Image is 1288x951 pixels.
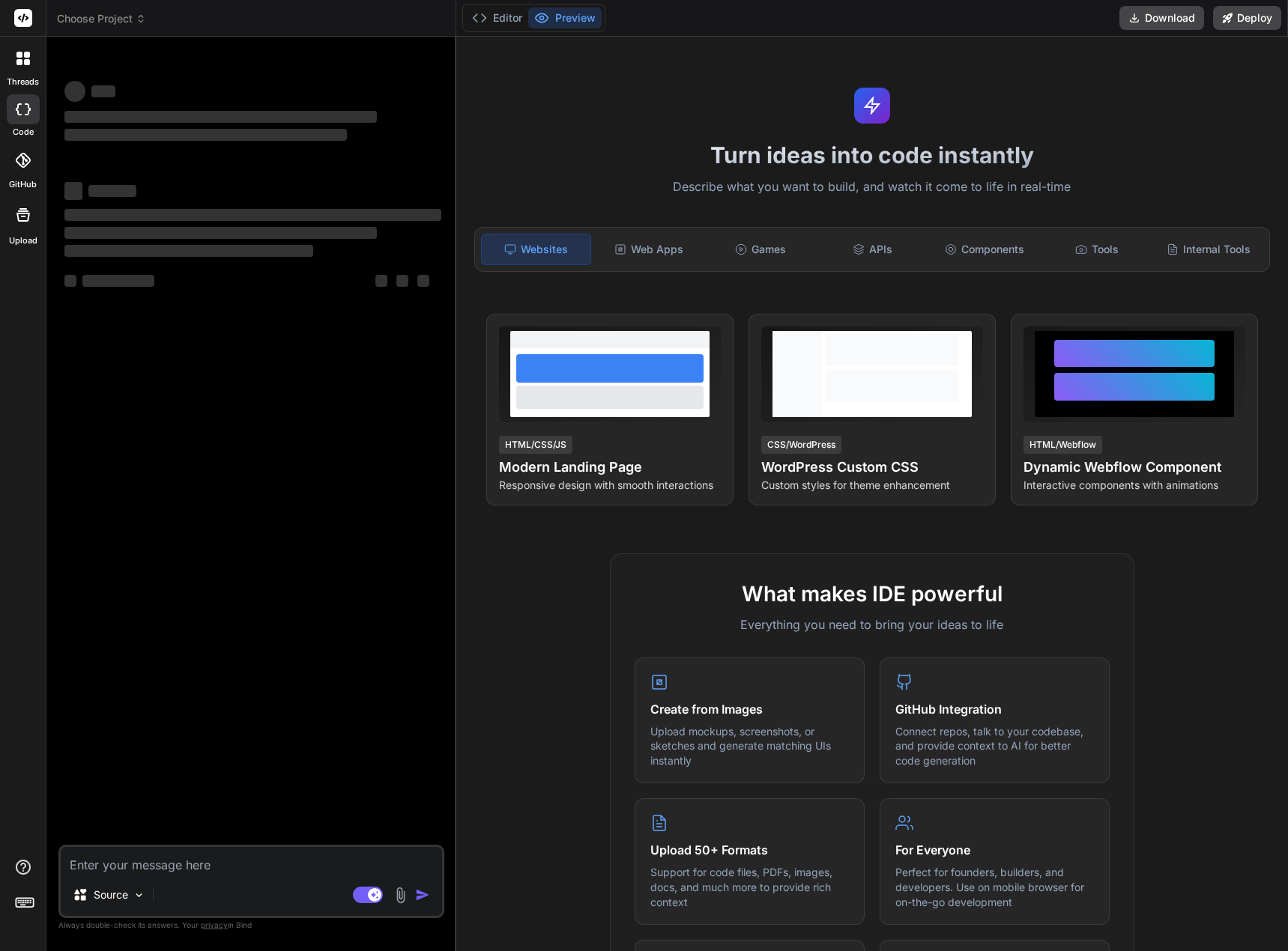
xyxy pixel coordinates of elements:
div: Web Apps [594,234,703,265]
div: HTML/Webflow [1024,436,1102,454]
span: Choose Project [57,11,146,26]
p: Support for code files, PDFs, images, docs, and much more to provide rich context [650,865,849,909]
h4: For Everyone [895,841,1094,859]
p: Everything you need to bring your ideas to life [635,616,1110,634]
span: ‌ [64,182,82,200]
p: Interactive components with animations [1024,478,1245,493]
label: code [13,126,34,139]
span: ‌ [91,85,115,97]
div: APIs [818,234,927,265]
div: Games [707,234,815,265]
span: ‌ [64,245,313,257]
h4: Dynamic Webflow Component [1024,457,1245,478]
button: Deploy [1213,6,1281,30]
button: Editor [466,7,528,28]
h4: Upload 50+ Formats [650,841,849,859]
span: ‌ [375,275,387,287]
span: ‌ [396,275,408,287]
label: threads [7,76,39,88]
span: ‌ [88,185,136,197]
h4: Create from Images [650,700,849,718]
span: ‌ [64,227,377,239]
p: Responsive design with smooth interactions [499,478,721,493]
p: Source [94,887,128,902]
label: GitHub [9,178,37,191]
span: ‌ [64,111,377,123]
div: CSS/WordPress [761,436,841,454]
div: Websites [481,234,591,265]
h1: Turn ideas into code instantly [465,142,1279,168]
button: Preview [528,7,602,28]
span: ‌ [64,209,441,221]
p: Always double-check its answers. Your in Bind [58,918,444,932]
p: Perfect for founders, builders, and developers. Use on mobile browser for on-the-go development [895,865,1094,909]
h4: WordPress Custom CSS [761,457,983,478]
span: ‌ [64,129,347,141]
button: Download [1119,6,1204,30]
div: Internal Tools [1155,234,1263,265]
span: ‌ [64,81,85,102]
span: ‌ [64,275,76,287]
img: Pick Models [133,889,145,902]
span: privacy [201,920,228,929]
p: Upload mockups, screenshots, or sketches and generate matching UIs instantly [650,724,849,768]
div: Components [931,234,1039,265]
div: Tools [1042,234,1151,265]
h2: What makes IDE powerful [635,578,1110,610]
span: ‌ [417,275,429,287]
div: HTML/CSS/JS [499,436,572,454]
img: icon [415,887,430,902]
span: ‌ [82,275,154,287]
h4: GitHub Integration [895,700,1094,718]
label: Upload [9,234,37,247]
p: Describe what you want to build, and watch it come to life in real-time [465,177,1279,197]
h4: Modern Landing Page [499,457,721,478]
p: Connect repos, talk to your codebase, and provide context to AI for better code generation [895,724,1094,768]
p: Custom styles for theme enhancement [761,478,983,493]
img: attachment [392,887,409,904]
